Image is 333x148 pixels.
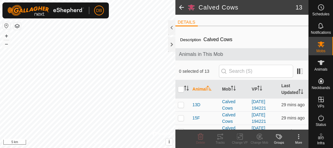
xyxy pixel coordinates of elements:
div: Change VP [230,140,250,145]
span: 0 selected of 13 [179,68,219,75]
th: Animal [190,80,220,99]
button: + [3,32,10,40]
label: Description [180,37,201,42]
div: Groups [269,140,289,145]
p-sorticon: Activate to sort [298,90,303,95]
div: Calved Cows [222,112,247,125]
span: Neckbands [312,86,330,90]
span: 13 [296,3,302,12]
div: Calved Cows [222,125,247,138]
li: DETAILS [175,19,198,26]
span: 13D [193,102,201,108]
span: DB [96,7,102,14]
a: Contact Us [94,140,112,146]
a: [DATE] 194221 [252,126,266,137]
span: 11 Sept 2025, 6:03 pm [281,115,304,120]
span: Calved Cows [201,34,235,45]
th: Mob [220,80,249,99]
a: [DATE] 194221 [252,99,266,111]
span: Animals in This Mob [179,51,305,58]
span: Schedules [312,12,329,16]
div: Calved Cows [222,99,247,111]
input: Search (S) [219,65,293,78]
span: Delete [196,141,205,144]
button: Reset Map [3,22,10,29]
th: Last Updated [279,80,308,99]
img: Gallagher Logo [7,5,84,16]
span: 21F [193,128,200,134]
button: – [3,40,10,48]
p-sorticon: Activate to sort [231,87,236,92]
a: [DATE] 194221 [252,112,266,124]
span: Animals [314,68,327,71]
button: i [166,138,173,145]
div: More [289,140,308,145]
th: VP [249,80,279,99]
div: Change Mob [250,140,269,145]
button: Map Layers [13,22,21,30]
span: Mobs [316,49,325,53]
span: Status [316,123,326,127]
p-sorticon: Activate to sort [207,87,212,92]
span: 11 Sept 2025, 6:03 pm [281,102,304,107]
span: VPs [317,104,324,108]
p-sorticon: Activate to sort [257,87,262,92]
span: i [168,139,170,144]
h2: Calved Cows [199,4,296,11]
span: 11 Sept 2025, 6:02 pm [281,129,304,134]
span: Notifications [311,31,331,34]
span: 15F [193,115,200,121]
span: Infra [317,141,324,145]
p-sorticon: Activate to sort [184,87,189,92]
a: Privacy Policy [63,140,86,146]
div: Tracks [210,140,230,145]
